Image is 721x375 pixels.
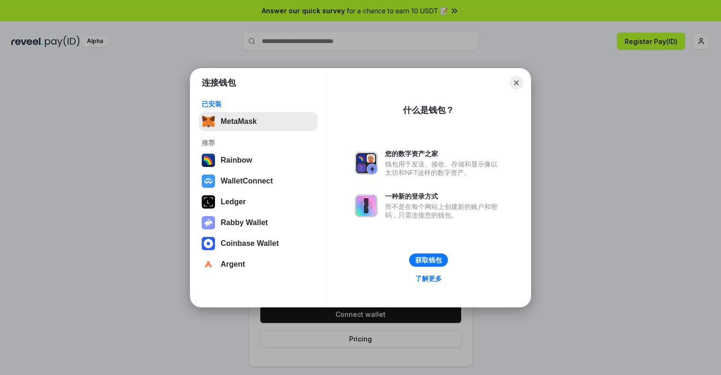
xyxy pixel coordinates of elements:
img: svg+xml,%3Csvg%20fill%3D%22none%22%20height%3D%2233%22%20viewBox%3D%220%200%2035%2033%22%20width%... [202,115,215,128]
img: svg+xml,%3Csvg%20xmlns%3D%22http%3A%2F%2Fwww.w3.org%2F2000%2Fsvg%22%20fill%3D%22none%22%20viewBox... [355,194,378,217]
button: Ledger [199,192,318,211]
h1: 连接钱包 [202,77,236,88]
div: Ledger [221,198,246,206]
div: 什么是钱包？ [403,105,454,116]
div: Argent [221,260,245,269]
img: svg+xml,%3Csvg%20width%3D%2228%22%20height%3D%2228%22%20viewBox%3D%220%200%2028%2028%22%20fill%3D... [202,237,215,250]
button: Coinbase Wallet [199,234,318,253]
div: 获取钱包 [415,256,442,264]
img: svg+xml,%3Csvg%20xmlns%3D%22http%3A%2F%2Fwww.w3.org%2F2000%2Fsvg%22%20fill%3D%22none%22%20viewBox... [202,216,215,229]
img: svg+xml,%3Csvg%20width%3D%2228%22%20height%3D%2228%22%20viewBox%3D%220%200%2028%2028%22%20fill%3D... [202,258,215,271]
button: 获取钱包 [409,253,448,267]
button: Rainbow [199,151,318,170]
a: 了解更多 [410,272,447,285]
img: svg+xml,%3Csvg%20xmlns%3D%22http%3A%2F%2Fwww.w3.org%2F2000%2Fsvg%22%20width%3D%2228%22%20height%3... [202,195,215,209]
button: Argent [199,255,318,274]
div: WalletConnect [221,177,273,185]
button: WalletConnect [199,172,318,191]
div: Coinbase Wallet [221,239,279,248]
button: Rabby Wallet [199,213,318,232]
div: 钱包用于发送、接收、存储和显示像以太坊和NFT这样的数字资产。 [385,160,502,177]
button: Close [510,76,523,89]
img: svg+xml,%3Csvg%20width%3D%2228%22%20height%3D%2228%22%20viewBox%3D%220%200%2028%2028%22%20fill%3D... [202,174,215,188]
div: 而不是在每个网站上创建新的账户和密码，只需连接您的钱包。 [385,202,502,219]
div: 了解更多 [415,274,442,283]
div: 推荐 [202,139,315,147]
div: Rabby Wallet [221,218,268,227]
img: svg+xml,%3Csvg%20xmlns%3D%22http%3A%2F%2Fwww.w3.org%2F2000%2Fsvg%22%20fill%3D%22none%22%20viewBox... [355,152,378,174]
div: 您的数字资产之家 [385,149,502,158]
img: svg+xml,%3Csvg%20width%3D%22120%22%20height%3D%22120%22%20viewBox%3D%220%200%20120%20120%22%20fil... [202,154,215,167]
div: 已安装 [202,100,315,108]
button: MetaMask [199,112,318,131]
div: 一种新的登录方式 [385,192,502,201]
div: MetaMask [221,117,257,126]
div: Rainbow [221,156,252,165]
